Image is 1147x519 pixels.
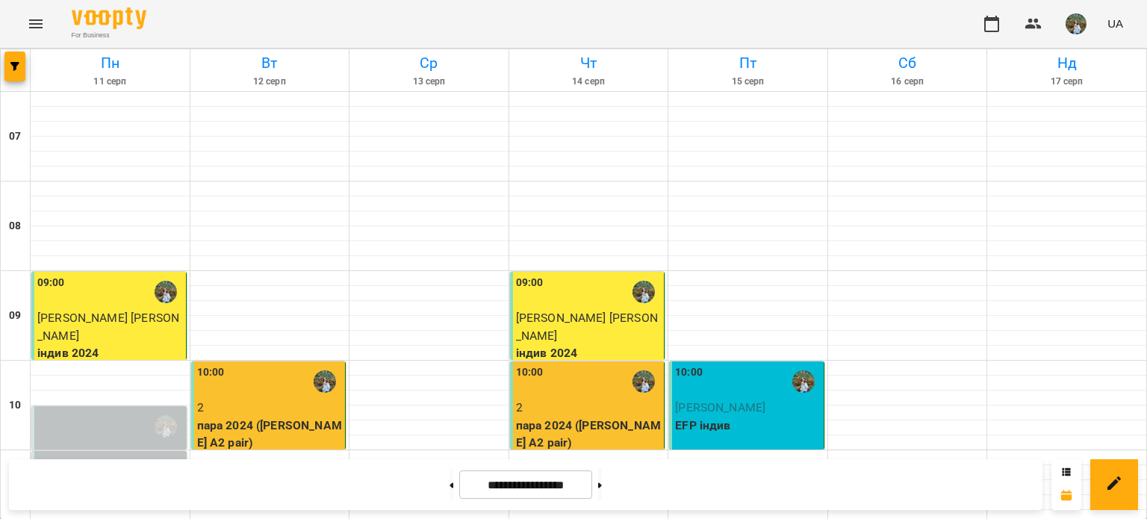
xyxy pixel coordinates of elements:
h6: 10 [9,397,21,414]
h6: Чт [512,52,666,75]
p: індив 2024 [516,344,662,362]
label: 10:00 [197,364,225,381]
h6: 13 серп [352,75,506,89]
img: Дарина Гуцало [155,281,177,303]
h6: 08 [9,218,21,234]
h6: 11 серп [33,75,187,89]
img: Дарина Гуцало [632,281,655,303]
label: 09:00 [516,275,544,291]
h6: Нд [989,52,1144,75]
h6: 16 серп [830,75,985,89]
button: Menu [18,6,54,42]
h6: Пт [671,52,825,75]
span: For Business [72,31,146,40]
span: [PERSON_NAME] [675,400,765,414]
h6: Вт [193,52,347,75]
h6: 15 серп [671,75,825,89]
img: Voopty Logo [72,7,146,29]
span: [PERSON_NAME] [PERSON_NAME] [516,311,658,343]
p: 2 [197,399,343,417]
label: 10:00 [675,364,703,381]
span: [PERSON_NAME] [PERSON_NAME] [37,311,179,343]
label: 09:00 [37,275,65,291]
p: 0 [37,444,183,461]
p: 2 [516,399,662,417]
span: UA [1107,16,1123,31]
h6: 09 [9,308,21,324]
h6: 07 [9,128,21,145]
p: пара 2024 ([PERSON_NAME] A2 pair) [197,417,343,452]
h6: Пн [33,52,187,75]
label: 10:30 [37,409,65,426]
h6: 12 серп [193,75,347,89]
p: пара 2024 ([PERSON_NAME] A2 pair) [516,417,662,452]
img: Дарина Гуцало [155,415,177,438]
h6: Ср [352,52,506,75]
img: Дарина Гуцало [792,370,815,393]
p: EFP індив [675,417,821,435]
img: Дарина Гуцало [632,370,655,393]
h6: Сб [830,52,985,75]
label: 10:00 [516,364,544,381]
button: UA [1101,10,1129,37]
h6: 14 серп [512,75,666,89]
img: 3d28a0deb67b6f5672087bb97ef72b32.jpg [1066,13,1087,34]
img: Дарина Гуцало [314,370,336,393]
h6: 17 серп [989,75,1144,89]
p: індив 2024 [37,344,183,362]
